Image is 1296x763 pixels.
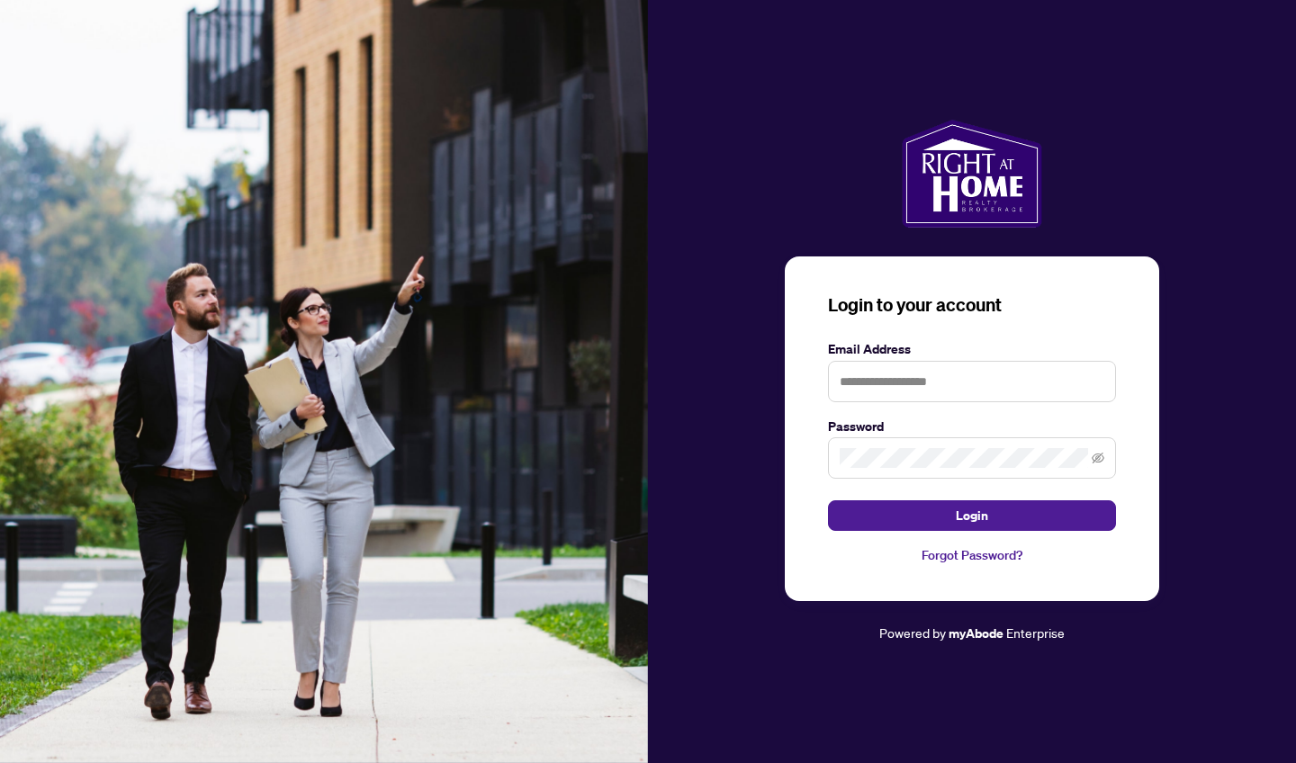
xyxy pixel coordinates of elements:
a: Forgot Password? [828,545,1116,565]
label: Password [828,417,1116,436]
span: Enterprise [1006,624,1065,641]
img: ma-logo [902,120,1041,228]
label: Email Address [828,339,1116,359]
span: Login [956,501,988,530]
button: Login [828,500,1116,531]
span: eye-invisible [1092,452,1104,464]
a: myAbode [949,624,1003,643]
h3: Login to your account [828,292,1116,318]
span: Powered by [879,624,946,641]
